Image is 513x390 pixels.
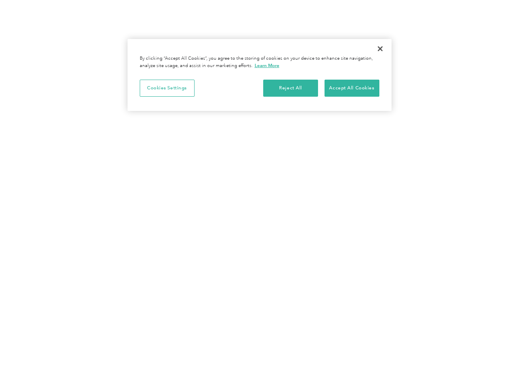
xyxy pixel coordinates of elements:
div: Privacy [128,39,392,111]
a: More information about your privacy, opens in a new tab [255,63,279,68]
div: Cookie banner [128,39,392,111]
button: Accept All Cookies [325,80,379,97]
div: By clicking “Accept All Cookies”, you agree to the storing of cookies on your device to enhance s... [140,55,379,69]
button: Cookies Settings [140,80,195,97]
button: Close [371,40,389,58]
button: Reject All [263,80,318,97]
